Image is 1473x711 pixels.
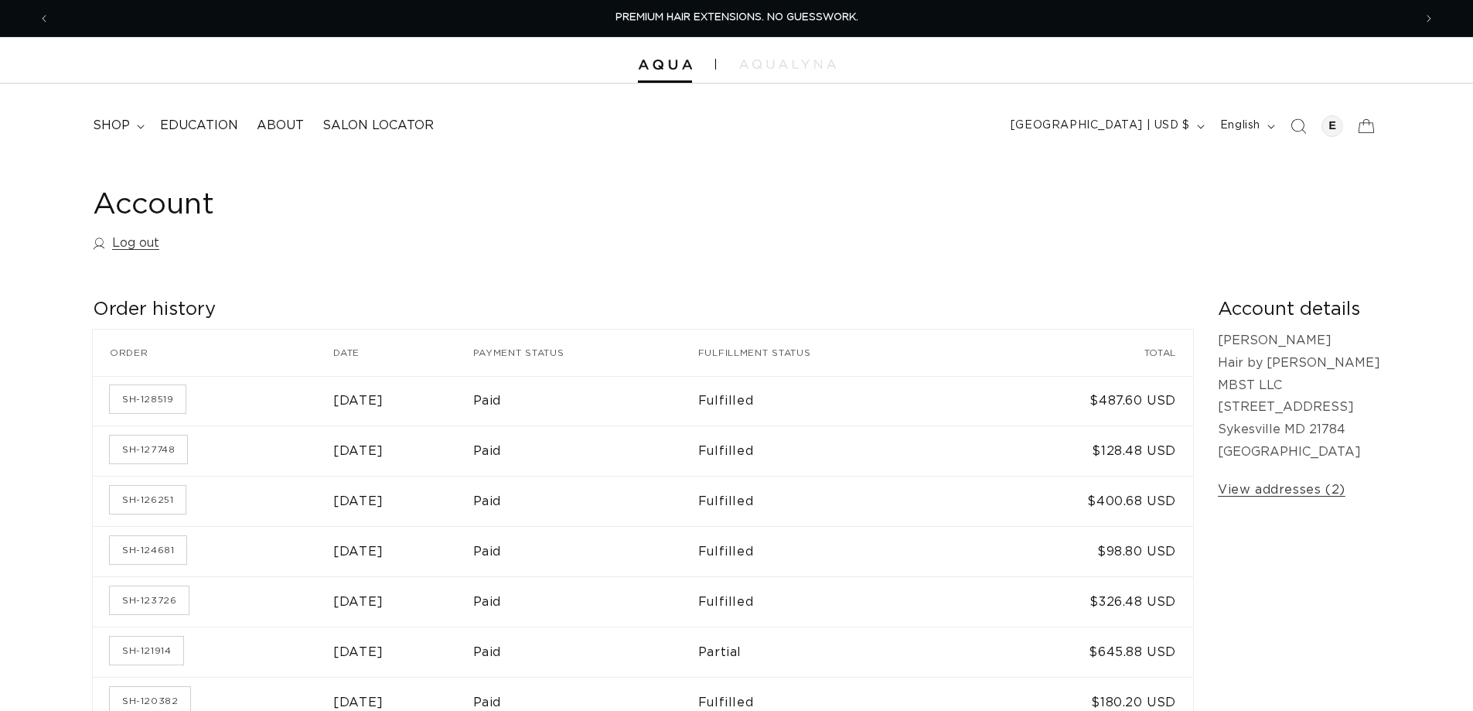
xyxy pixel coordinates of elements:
[333,330,472,376] th: Date
[698,476,968,526] td: Fulfilled
[968,376,1193,426] td: $487.60 USD
[313,108,443,143] a: Salon Locator
[1211,111,1281,141] button: English
[473,376,698,426] td: Paid
[1011,118,1190,134] span: [GEOGRAPHIC_DATA] | USD $
[1001,111,1211,141] button: [GEOGRAPHIC_DATA] | USD $
[257,118,304,134] span: About
[322,118,434,134] span: Salon Locator
[333,596,384,608] time: [DATE]
[110,536,186,564] a: Order number SH-124681
[1220,118,1260,134] span: English
[84,108,151,143] summary: shop
[473,627,698,677] td: Paid
[110,436,187,463] a: Order number SH-127748
[333,395,384,407] time: [DATE]
[698,627,968,677] td: Partial
[247,108,313,143] a: About
[968,576,1193,627] td: $326.48 USD
[473,476,698,526] td: Paid
[739,60,836,69] img: aqualyna.com
[1281,109,1315,143] summary: Search
[160,118,238,134] span: Education
[698,330,968,376] th: Fulfillment status
[333,646,384,658] time: [DATE]
[93,330,333,376] th: Order
[110,586,189,614] a: Order number SH-123726
[333,495,384,508] time: [DATE]
[698,376,968,426] td: Fulfilled
[110,637,183,665] a: Order number SH-121914
[333,445,384,457] time: [DATE]
[1412,4,1446,33] button: Next announcement
[615,12,858,22] span: PREMIUM HAIR EXTENSIONS. NO GUESSWORK.
[968,627,1193,677] td: $645.88 USD
[698,576,968,627] td: Fulfilled
[110,385,186,413] a: Order number SH-128519
[333,545,384,558] time: [DATE]
[93,118,130,134] span: shop
[93,232,159,255] a: Log out
[333,696,384,709] time: [DATE]
[1218,330,1380,463] p: [PERSON_NAME] Hair by [PERSON_NAME] MBST LLC [STREET_ADDRESS] Sykesville MD 21784 [GEOGRAPHIC_DATA]
[638,60,692,70] img: Aqua Hair Extensions
[93,298,1193,322] h2: Order history
[698,426,968,476] td: Fulfilled
[93,186,1380,224] h1: Account
[27,4,61,33] button: Previous announcement
[968,476,1193,526] td: $400.68 USD
[110,486,186,514] a: Order number SH-126251
[968,330,1193,376] th: Total
[968,426,1193,476] td: $128.48 USD
[473,576,698,627] td: Paid
[698,526,968,576] td: Fulfilled
[473,426,698,476] td: Paid
[1218,298,1380,322] h2: Account details
[151,108,247,143] a: Education
[968,526,1193,576] td: $98.80 USD
[1218,479,1345,501] a: View addresses (2)
[473,330,698,376] th: Payment status
[473,526,698,576] td: Paid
